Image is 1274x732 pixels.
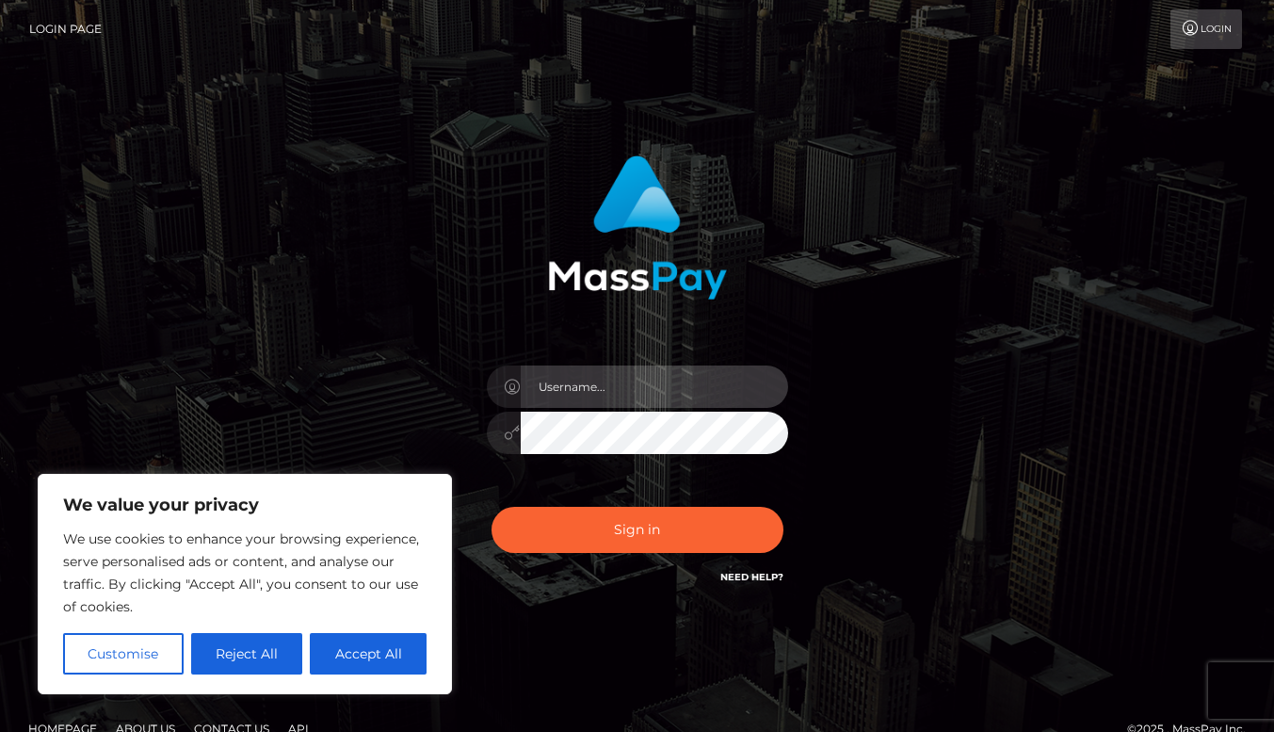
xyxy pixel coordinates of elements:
[63,528,427,618] p: We use cookies to enhance your browsing experience, serve personalised ads or content, and analys...
[38,474,452,694] div: We value your privacy
[63,633,184,675] button: Customise
[191,633,303,675] button: Reject All
[29,9,102,49] a: Login Page
[548,155,727,300] img: MassPay Login
[492,507,783,553] button: Sign in
[63,494,427,516] p: We value your privacy
[521,366,788,408] input: Username...
[1170,9,1242,49] a: Login
[310,633,427,675] button: Accept All
[720,571,783,583] a: Need Help?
